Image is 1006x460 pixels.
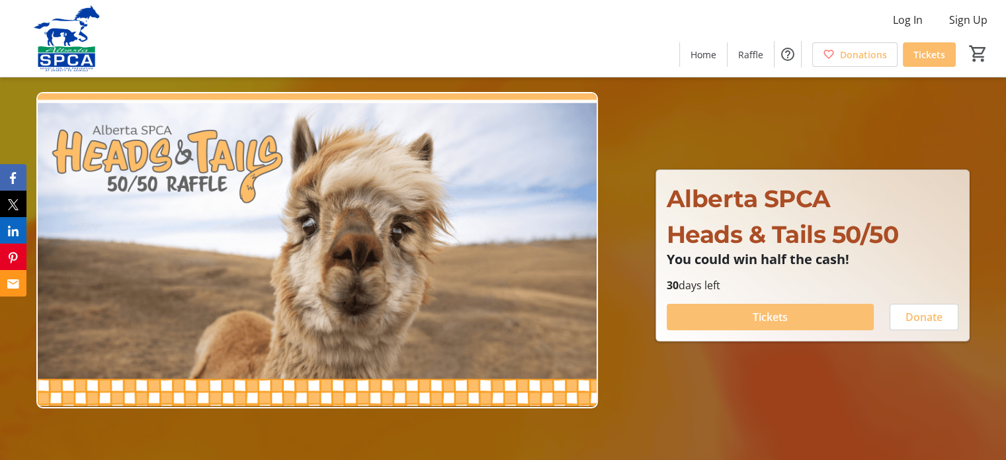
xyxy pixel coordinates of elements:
button: Sign Up [939,9,998,30]
span: Raffle [738,48,763,62]
span: Alberta SPCA [667,184,831,213]
span: Donate [905,309,943,325]
span: Log In [893,12,923,28]
span: Tickets [753,309,788,325]
button: Tickets [667,304,874,330]
a: Home [680,42,727,67]
button: Help [775,41,801,68]
button: Donate [890,304,958,330]
p: days left [667,277,958,293]
img: Campaign CTA Media Photo [36,92,598,408]
span: Tickets [913,48,945,62]
a: Donations [812,42,898,67]
span: Home [691,48,716,62]
img: Alberta SPCA's Logo [8,5,126,71]
span: 30 [667,278,679,293]
span: Sign Up [949,12,987,28]
span: Donations [840,48,887,62]
button: Cart [966,42,990,66]
p: You could win half the cash! [667,252,958,267]
a: Raffle [728,42,774,67]
a: Tickets [903,42,956,67]
button: Log In [882,9,933,30]
span: Heads & Tails 50/50 [667,220,899,249]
